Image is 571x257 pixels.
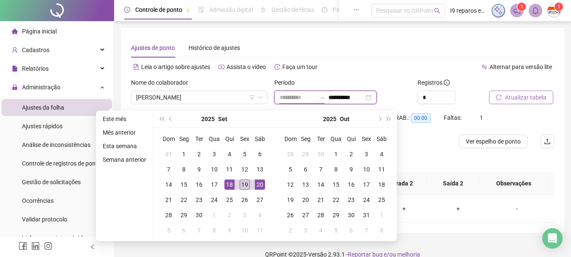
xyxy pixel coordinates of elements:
[207,146,222,162] td: 2025-09-03
[374,131,389,146] th: Sáb
[282,64,317,70] span: Faça um tour
[513,7,521,14] span: notification
[133,64,139,70] span: file-text
[44,242,52,250] span: instagram
[555,3,563,11] sup: Atualize o seu contato no menu Meus Dados
[136,91,262,104] span: VALMI BRAZ DOS SANTOS
[328,223,344,238] td: 2025-11-05
[487,179,541,188] span: Observações
[222,223,237,238] td: 2025-10-09
[361,180,372,190] div: 17
[161,207,176,223] td: 2025-09-28
[444,80,450,86] span: info-circle
[331,180,341,190] div: 15
[361,149,372,159] div: 3
[255,164,265,174] div: 13
[218,111,227,127] button: month panel
[377,210,387,220] div: 1
[283,131,298,146] th: Dom
[240,164,250,174] div: 12
[224,210,235,220] div: 2
[384,204,424,213] div: +
[494,6,503,15] img: sparkle-icon.fc2bf0ac1784a2077858766a79e2daf3.svg
[255,180,265,190] div: 20
[298,207,313,223] td: 2025-10-27
[179,225,189,235] div: 6
[12,66,18,72] span: file
[328,177,344,192] td: 2025-10-15
[517,3,526,11] sup: 1
[532,7,539,14] span: bell
[255,225,265,235] div: 11
[161,223,176,238] td: 2025-10-05
[90,244,96,250] span: left
[22,141,90,148] span: Análise de inconsistências
[374,192,389,207] td: 2025-10-25
[255,210,265,220] div: 4
[438,204,478,213] div: +
[164,195,174,205] div: 21
[318,94,325,101] span: to
[328,207,344,223] td: 2025-10-29
[179,164,189,174] div: 8
[99,141,150,151] li: Esta semana
[191,223,207,238] td: 2025-10-07
[505,93,546,102] span: Atualizar tabela
[191,162,207,177] td: 2025-09-09
[227,64,266,70] span: Assista o vídeo
[207,162,222,177] td: 2025-09-10
[209,149,219,159] div: 3
[285,149,295,159] div: 28
[361,210,372,220] div: 31
[252,146,268,162] td: 2025-09-06
[237,162,252,177] td: 2025-09-12
[176,162,191,177] td: 2025-09-08
[313,207,328,223] td: 2025-10-28
[361,195,372,205] div: 24
[252,192,268,207] td: 2025-09-27
[252,162,268,177] td: 2025-09-13
[176,223,191,238] td: 2025-10-06
[22,28,57,35] span: Página inicial
[481,64,487,70] span: swap
[316,164,326,174] div: 7
[176,131,191,146] th: Seg
[444,114,463,121] span: Faltas:
[99,114,150,124] li: Este mês
[544,138,551,145] span: upload
[313,146,328,162] td: 2025-09-30
[450,6,486,15] span: I9 reparos em Containers
[331,195,341,205] div: 22
[191,131,207,146] th: Ter
[255,149,265,159] div: 6
[285,225,295,235] div: 2
[489,91,553,104] button: Atualizar tabela
[209,210,219,220] div: 1
[161,192,176,207] td: 2025-09-21
[237,207,252,223] td: 2025-10-03
[191,192,207,207] td: 2025-09-23
[260,7,266,13] span: sun
[31,242,40,250] span: linkedin
[224,180,235,190] div: 18
[258,95,263,100] span: down
[240,180,250,190] div: 19
[176,146,191,162] td: 2025-09-01
[252,131,268,146] th: Sáb
[222,162,237,177] td: 2025-09-11
[141,64,210,70] span: Leia o artigo sobre ajustes
[361,164,372,174] div: 10
[209,164,219,174] div: 10
[22,160,101,167] span: Controle de registros de ponto
[209,180,219,190] div: 17
[434,8,440,14] span: search
[323,111,336,127] button: year panel
[22,123,63,130] span: Ajustes rápidos
[346,149,356,159] div: 2
[316,180,326,190] div: 14
[346,210,356,220] div: 30
[359,223,374,238] td: 2025-11-07
[222,131,237,146] th: Qui
[19,242,27,250] span: facebook
[99,155,150,165] li: Semana anterior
